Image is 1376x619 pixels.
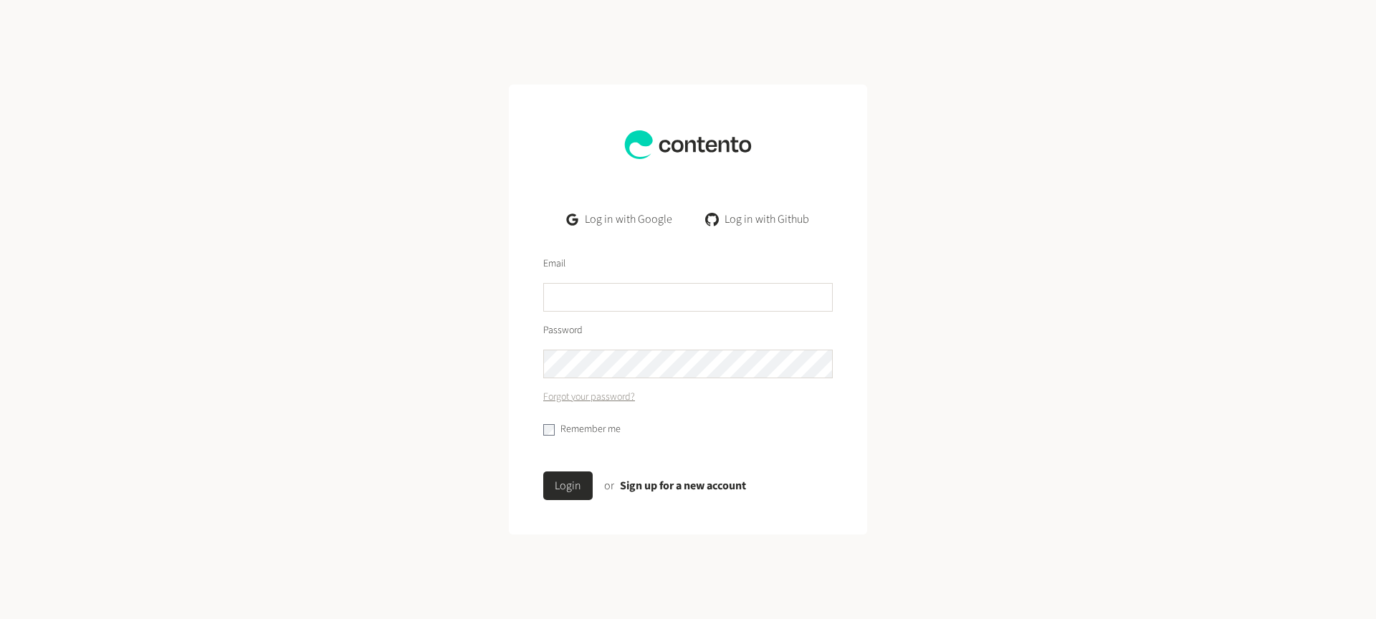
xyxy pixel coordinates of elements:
span: or [604,478,614,494]
label: Email [543,256,565,272]
a: Log in with Github [695,205,821,234]
label: Password [543,323,583,338]
label: Remember me [560,422,621,437]
a: Log in with Google [555,205,684,234]
a: Forgot your password? [543,390,635,405]
a: Sign up for a new account [620,478,746,494]
button: Login [543,471,593,500]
